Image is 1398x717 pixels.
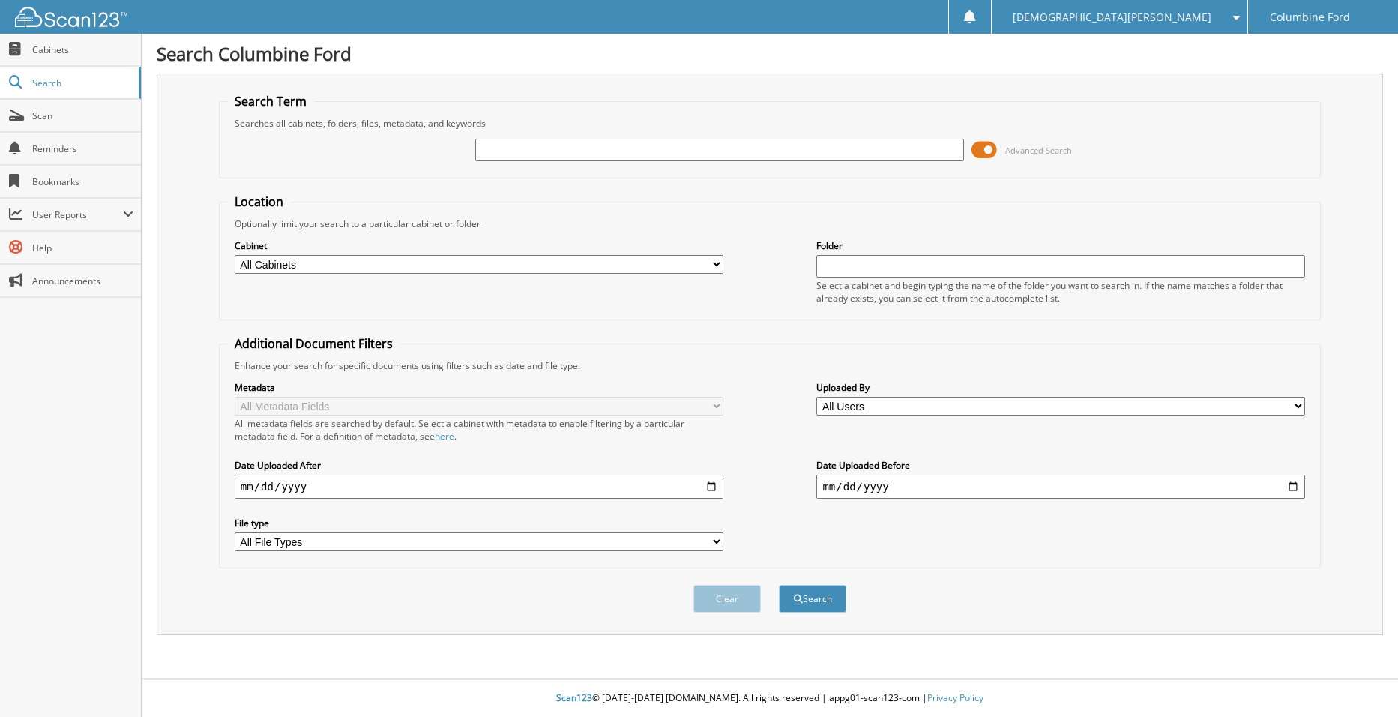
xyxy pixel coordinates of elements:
span: Reminders [32,142,133,155]
div: Optionally limit your search to a particular cabinet or folder [227,217,1313,230]
input: start [235,475,723,499]
legend: Search Term [227,93,314,109]
a: here [435,430,454,442]
a: Privacy Policy [927,691,983,704]
button: Search [779,585,846,613]
span: [DEMOGRAPHIC_DATA][PERSON_NAME] [1013,13,1211,22]
span: Help [32,241,133,254]
div: Select a cabinet and begin typing the name of the folder you want to search in. If the name match... [816,279,1305,304]
span: Search [32,76,131,89]
span: Scan123 [556,691,592,704]
h1: Search Columbine Ford [157,41,1383,66]
label: Folder [816,239,1305,252]
button: Clear [693,585,761,613]
input: end [816,475,1305,499]
label: Metadata [235,381,723,394]
label: Date Uploaded After [235,459,723,472]
legend: Additional Document Filters [227,335,400,352]
span: Announcements [32,274,133,287]
span: Scan [32,109,133,122]
span: Columbine Ford [1270,13,1350,22]
div: © [DATE]-[DATE] [DOMAIN_NAME]. All rights reserved | appg01-scan123-com | [142,680,1398,717]
div: Enhance your search for specific documents using filters such as date and file type. [227,359,1313,372]
label: Uploaded By [816,381,1305,394]
label: File type [235,517,723,529]
div: Searches all cabinets, folders, files, metadata, and keywords [227,117,1313,130]
span: Advanced Search [1005,145,1072,156]
span: Cabinets [32,43,133,56]
label: Cabinet [235,239,723,252]
legend: Location [227,193,291,210]
label: Date Uploaded Before [816,459,1305,472]
img: scan123-logo-white.svg [15,7,127,27]
div: All metadata fields are searched by default. Select a cabinet with metadata to enable filtering b... [235,417,723,442]
span: Bookmarks [32,175,133,188]
span: User Reports [32,208,123,221]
